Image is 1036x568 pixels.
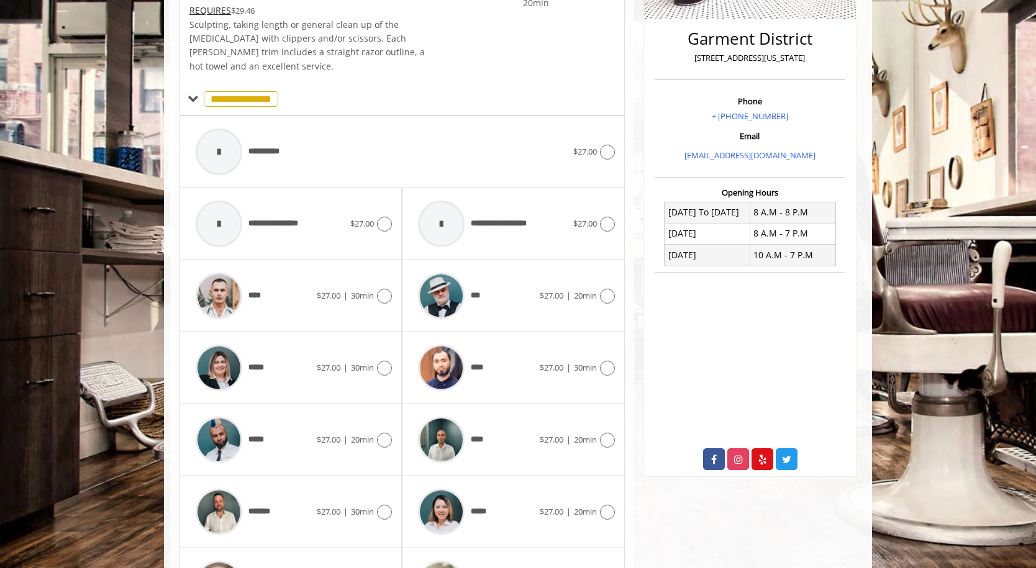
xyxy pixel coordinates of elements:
span: $27.00 [540,434,563,445]
span: $27.00 [317,362,340,373]
td: [DATE] To [DATE] [665,202,750,223]
span: 30min [351,506,374,517]
span: 30min [351,362,374,373]
span: $27.00 [317,434,340,445]
span: $27.00 [317,290,340,301]
span: $27.00 [540,506,563,517]
a: + [PHONE_NUMBER] [712,110,788,122]
span: 30min [351,290,374,301]
span: | [566,290,571,301]
span: 20min [574,290,597,301]
td: [DATE] [665,223,750,244]
h3: Phone [658,97,842,106]
span: $27.00 [573,218,597,229]
td: 10 A.M - 7 P.M [750,245,835,266]
span: | [566,434,571,445]
h2: Garment District [658,30,842,48]
a: [EMAIL_ADDRESS][DOMAIN_NAME] [684,150,816,161]
td: 8 A.M - 7 P.M [750,223,835,244]
span: $27.00 [540,362,563,373]
span: | [343,506,348,517]
span: $27.00 [317,506,340,517]
span: | [343,434,348,445]
div: $29.46 [189,4,439,17]
span: $27.00 [350,218,374,229]
h3: Opening Hours [655,188,845,197]
span: This service needs some Advance to be paid before we block your appointment [189,4,231,16]
p: Sculpting, taking length or general clean up of the [MEDICAL_DATA] with clippers and/or scissors.... [189,18,439,74]
p: [STREET_ADDRESS][US_STATE] [658,52,842,65]
td: 8 A.M - 8 P.M [750,202,835,223]
span: 30min [574,362,597,373]
span: | [566,362,571,373]
span: 20min [574,506,597,517]
h3: Email [658,132,842,140]
span: $27.00 [540,290,563,301]
span: | [343,362,348,373]
span: $27.00 [573,146,597,157]
span: 20min [574,434,597,445]
td: [DATE] [665,245,750,266]
span: | [343,290,348,301]
span: | [566,506,571,517]
span: 20min [351,434,374,445]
